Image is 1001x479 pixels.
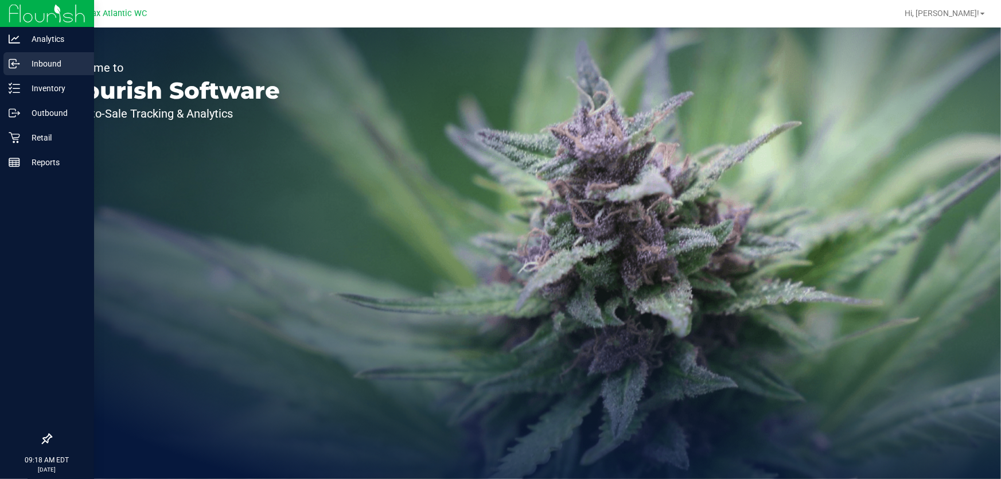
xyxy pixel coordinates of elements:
p: 09:18 AM EDT [5,455,89,465]
inline-svg: Inventory [9,83,20,94]
inline-svg: Inbound [9,58,20,69]
p: Retail [20,131,89,145]
p: Flourish Software [62,79,280,102]
span: Jax Atlantic WC [87,9,147,18]
p: Inbound [20,57,89,71]
p: Reports [20,155,89,169]
inline-svg: Analytics [9,33,20,45]
inline-svg: Reports [9,157,20,168]
p: Outbound [20,106,89,120]
inline-svg: Outbound [9,107,20,119]
p: Inventory [20,81,89,95]
span: Hi, [PERSON_NAME]! [905,9,979,18]
p: Welcome to [62,62,280,73]
p: Analytics [20,32,89,46]
p: Seed-to-Sale Tracking & Analytics [62,108,280,119]
inline-svg: Retail [9,132,20,143]
p: [DATE] [5,465,89,474]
